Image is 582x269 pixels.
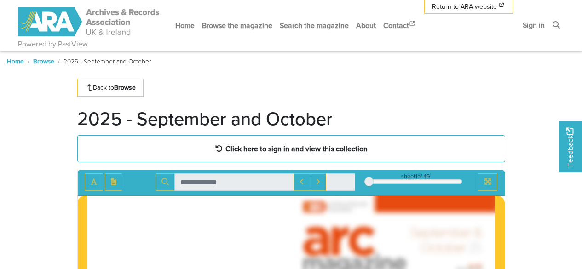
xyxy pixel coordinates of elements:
[369,172,462,181] div: sheet of 49
[18,39,88,50] a: Powered by PastView
[33,57,54,66] a: Browse
[77,79,144,97] a: Back toBrowse
[198,13,276,38] a: Browse the magazine
[310,173,326,191] button: Next Match
[294,173,310,191] button: Previous Match
[415,172,417,181] span: 1
[85,173,103,191] button: Toggle text selection (Alt+T)
[18,7,161,36] img: ARA - ARC Magazine | Powered by PastView
[105,173,122,191] button: Open transcription window
[559,121,582,172] a: Would you like to provide feedback?
[77,135,505,162] a: Click here to sign in and view this collection
[7,57,24,66] a: Home
[63,57,151,66] span: 2025 - September and October
[478,173,497,191] button: Full screen mode
[380,13,420,38] a: Contact
[519,13,548,37] a: Sign in
[77,108,333,130] h1: 2025 - September and October
[352,13,380,38] a: About
[225,143,368,154] strong: Click here to sign in and view this collection
[114,83,136,92] strong: Browse
[174,173,294,191] input: Search for
[432,2,497,11] span: Return to ARA website
[18,2,161,42] a: ARA - ARC Magazine | Powered by PastView logo
[565,128,576,167] span: Feedback
[172,13,198,38] a: Home
[156,173,175,191] button: Search
[276,13,352,38] a: Search the magazine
